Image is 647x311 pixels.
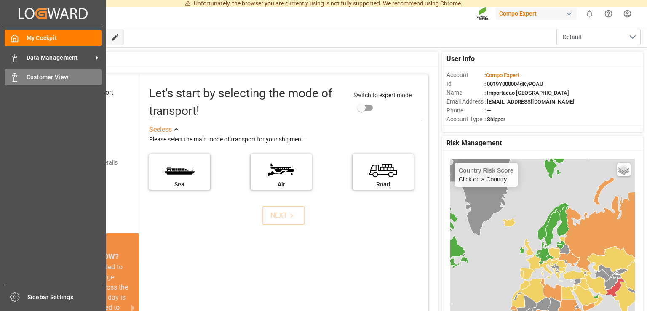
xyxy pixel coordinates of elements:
[599,4,618,23] button: Help Center
[486,72,519,78] span: Compo Expert
[357,180,409,189] div: Road
[484,116,505,122] span: : Shipper
[5,30,102,46] a: My Cockpit
[446,115,484,124] span: Account Type
[446,97,484,106] span: Email Address
[353,92,412,98] span: Switch to expert mode
[484,107,491,114] span: : —
[149,135,422,145] div: Please select the main mode of transport for your shipment.
[446,106,484,115] span: Phone
[446,80,484,88] span: Id
[446,54,475,64] span: User Info
[484,98,575,105] span: : [EMAIL_ADDRESS][DOMAIN_NAME]
[563,33,582,42] span: Default
[255,180,307,189] div: Air
[459,167,513,183] div: Click on a Country
[262,206,305,225] button: NEXT
[617,163,631,176] a: Layers
[556,29,641,45] button: open menu
[580,4,599,23] button: show 0 new notifications
[484,72,519,78] span: :
[446,88,484,97] span: Name
[496,5,580,21] button: Compo Expert
[476,6,490,21] img: Screenshot%202023-09-29%20at%2010.02.21.png_1712312052.png
[27,293,103,302] span: Sidebar Settings
[27,34,102,43] span: My Cockpit
[459,167,513,174] h4: Country Risk Score
[484,90,569,96] span: : Importacao [GEOGRAPHIC_DATA]
[65,158,118,167] div: Add shipping details
[149,125,172,135] div: See less
[446,71,484,80] span: Account
[496,8,577,20] div: Compo Expert
[484,81,543,87] span: : 0019Y000004dKyPQAU
[446,138,502,148] span: Risk Management
[27,73,102,82] span: Customer View
[270,210,296,221] div: NEXT
[5,69,102,85] a: Customer View
[27,53,93,62] span: Data Management
[153,180,206,189] div: Sea
[149,85,345,120] div: Let's start by selecting the mode of transport!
